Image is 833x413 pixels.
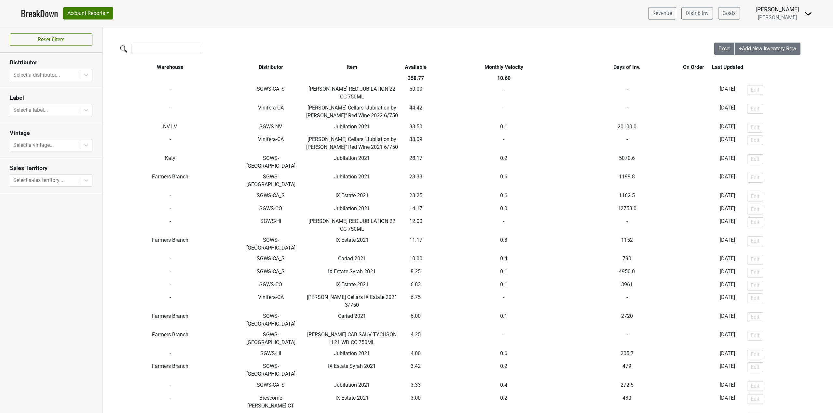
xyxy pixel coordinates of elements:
[431,203,576,216] td: 0.0
[648,7,676,19] a: Revenue
[678,203,709,216] td: -
[756,5,799,14] div: [PERSON_NAME]
[747,255,763,265] button: Edit
[400,361,432,380] td: 3.42
[102,84,238,103] td: -
[400,393,432,411] td: 3.00
[678,329,709,348] td: -
[747,268,763,277] button: Edit
[431,393,576,411] td: 0.2
[102,266,238,279] td: -
[102,172,238,190] td: Farmers Branch
[10,95,92,101] h3: Label
[238,235,304,253] td: SGWS-[GEOGRAPHIC_DATA]
[238,361,304,380] td: SGWS-[GEOGRAPHIC_DATA]
[576,235,678,253] td: 1152
[238,253,304,266] td: SGWS-CA_S
[747,331,763,341] button: Edit
[338,313,366,319] span: Cariad 2021
[709,279,746,292] td: [DATE]
[238,311,304,329] td: SGWS-[GEOGRAPHIC_DATA]
[709,311,746,329] td: [DATE]
[334,350,370,356] span: Jubilation 2021
[238,216,304,235] td: SGWS-HI
[576,266,678,279] td: 4950.0
[678,134,709,153] td: -
[400,279,432,292] td: 6.83
[102,393,238,411] td: -
[102,279,238,292] td: -
[576,393,678,411] td: 430
[102,62,238,73] th: Warehouse: activate to sort column ascending
[576,172,678,190] td: 1199.8
[102,190,238,203] td: -
[338,255,366,262] span: Cariad 2021
[102,235,238,253] td: Farmers Branch
[400,84,432,103] td: 50.00
[758,14,797,20] span: [PERSON_NAME]
[678,62,709,73] th: On Order: activate to sort column ascending
[804,10,812,18] img: Dropdown Menu
[308,86,395,100] span: [PERSON_NAME] RED JUBILATION 22 CC 750ML
[714,43,735,55] button: Excel
[431,153,576,172] td: 0.2
[431,216,576,235] td: -
[678,121,709,134] td: -
[747,123,763,133] button: Edit
[747,312,763,322] button: Edit
[238,329,304,348] td: SGWS-[GEOGRAPHIC_DATA]
[431,329,576,348] td: -
[335,281,369,288] span: IX Estate 2021
[307,331,397,345] span: [PERSON_NAME] CAB SAUV TYCHSON H 21 WD CC 750ML
[238,102,304,121] td: Vinifera-CA
[238,292,304,311] td: Vinifera-CA
[400,62,432,73] th: Available: activate to sort column ascending
[400,73,432,84] th: 358.77
[335,192,369,199] span: IX Estate 2021
[709,348,746,361] td: [DATE]
[709,121,746,134] td: [DATE]
[576,190,678,203] td: 1162.5
[102,121,238,134] td: NV LV
[576,84,678,103] td: -
[709,62,746,73] th: Last Updated: activate to sort column ascending
[576,216,678,235] td: -
[431,235,576,253] td: 0.3
[335,237,369,243] span: IX Estate 2021
[431,380,576,393] td: 0.4
[238,121,304,134] td: SGWS-NV
[747,192,763,201] button: Edit
[576,292,678,311] td: -
[431,121,576,134] td: 0.1
[709,216,746,235] td: [DATE]
[431,172,576,190] td: 0.6
[10,59,92,66] h3: Distributor
[678,102,709,121] td: -
[431,292,576,311] td: -
[400,253,432,266] td: 10.00
[10,33,92,46] button: Reset filters
[709,380,746,393] td: [DATE]
[576,279,678,292] td: 3961
[328,363,376,369] span: IX Estate Syrah 2021
[747,394,763,404] button: Edit
[431,190,576,203] td: 0.6
[576,380,678,393] td: 272.5
[238,84,304,103] td: SGWS-CA_S
[709,361,746,380] td: [DATE]
[238,62,304,73] th: Distributor: activate to sort column ascending
[400,380,432,393] td: 3.33
[238,393,304,411] td: Brescome [PERSON_NAME]-CT
[709,134,746,153] td: [DATE]
[102,329,238,348] td: Farmers Branch
[10,130,92,136] h3: Vintage
[400,311,432,329] td: 6.00
[102,253,238,266] td: -
[307,294,397,308] span: [PERSON_NAME] Cellars IX Estate 2021 3/750
[102,348,238,361] td: -
[431,348,576,361] td: 0.6
[400,190,432,203] td: 23.25
[576,121,678,134] td: 20100.0
[747,154,763,164] button: Edit
[709,172,746,190] td: [DATE]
